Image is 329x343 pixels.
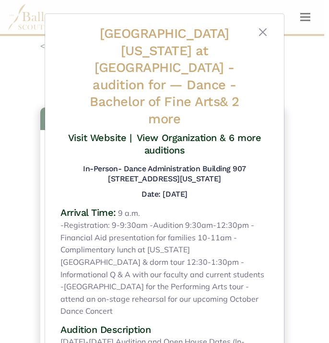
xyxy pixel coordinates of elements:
[93,26,235,93] span: [GEOGRAPHIC_DATA][US_STATE] at [GEOGRAPHIC_DATA] -
[68,132,132,143] a: Visit Website |
[60,164,269,184] h5: - Dance Administration Building 907 [STREET_ADDRESS][US_STATE]
[83,164,118,173] span: In-Person
[141,189,187,199] h5: Date: [DATE]
[93,77,165,93] span: audition for
[148,94,239,127] a: & 2 more
[137,132,261,156] a: View Organization & 6 more auditions
[257,26,269,38] button: Close
[90,77,239,127] span: — Dance - Bachelor of Fine Arts
[60,219,269,318] span: -Registration: 9-9:30am -Audition 9:30am-12:30pm -Financial Aid presentation for families 10-11am...
[60,323,269,336] h4: Audition Description
[60,207,116,218] h4: Arrival Time:
[118,208,140,218] span: 9 a.m.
